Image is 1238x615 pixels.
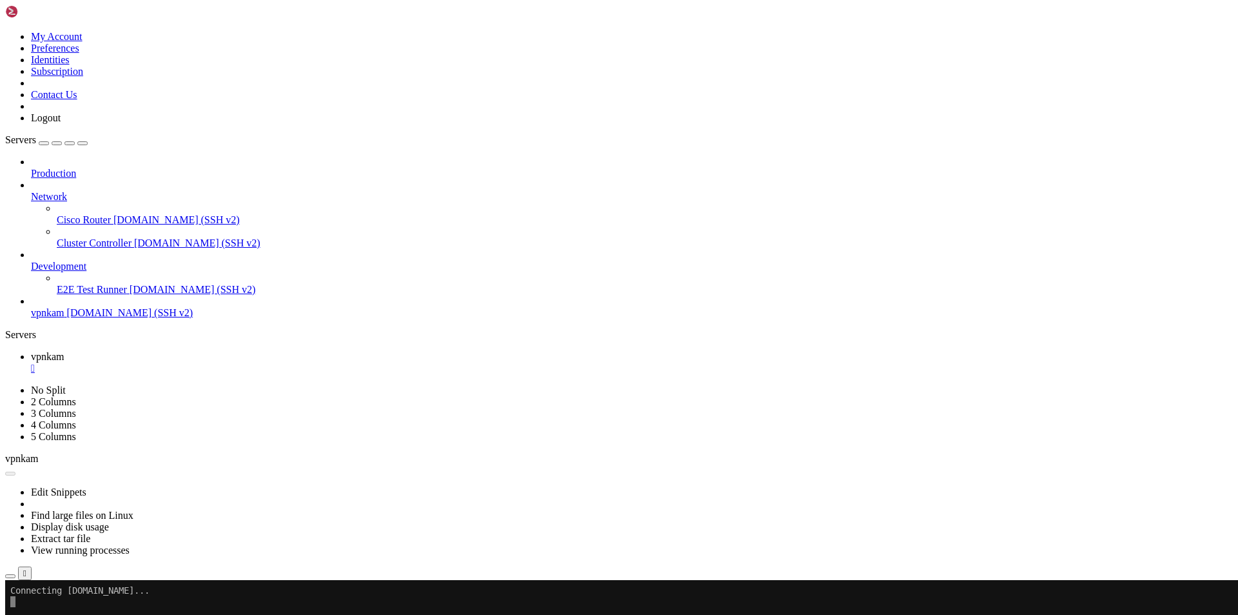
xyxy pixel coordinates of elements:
a:  [31,363,1233,374]
a: Display disk usage [31,521,109,532]
a: Logout [31,112,61,123]
div: Servers [5,329,1233,341]
span: Cluster Controller [57,237,132,248]
a: My Account [31,31,83,42]
a: Network [31,191,1233,203]
div:  [23,569,26,578]
a: Identities [31,54,70,65]
img: Shellngn [5,5,79,18]
a: Servers [5,134,88,145]
span: Servers [5,134,36,145]
span: [DOMAIN_NAME] (SSH v2) [134,237,260,248]
span: [DOMAIN_NAME] (SSH v2) [130,284,256,295]
a: Find large files on Linux [31,510,133,521]
a: Preferences [31,43,79,54]
span: E2E Test Runner [57,284,127,295]
span: vpnkam [31,307,64,318]
span: [DOMAIN_NAME] (SSH v2) [67,307,193,318]
a: No Split [31,385,66,396]
li: Production [31,156,1233,179]
a: Extract tar file [31,533,90,544]
li: E2E Test Runner [DOMAIN_NAME] (SSH v2) [57,272,1233,296]
a: 3 Columns [31,408,76,419]
li: Cisco Router [DOMAIN_NAME] (SSH v2) [57,203,1233,226]
button:  [18,567,32,580]
li: vpnkam [DOMAIN_NAME] (SSH v2) [31,296,1233,319]
a: 2 Columns [31,396,76,407]
a: 4 Columns [31,419,76,430]
li: Development [31,249,1233,296]
span: Cisco Router [57,214,111,225]
span: [DOMAIN_NAME] (SSH v2) [113,214,240,225]
div: (0, 1) [5,16,10,27]
span: vpnkam [5,453,39,464]
span: vpnkam [31,351,64,362]
a: vpnkam [31,351,1233,374]
a: Development [31,261,1233,272]
a: Contact Us [31,89,77,100]
a: View running processes [31,545,130,556]
a: Cisco Router [DOMAIN_NAME] (SSH v2) [57,214,1233,226]
a: 5 Columns [31,431,76,442]
span: Production [31,168,76,179]
span: Development [31,261,86,272]
a: Cluster Controller [DOMAIN_NAME] (SSH v2) [57,237,1233,249]
a: Edit Snippets [31,487,86,498]
a: E2E Test Runner [DOMAIN_NAME] (SSH v2) [57,284,1233,296]
a: vpnkam [DOMAIN_NAME] (SSH v2) [31,307,1233,319]
x-row: Connecting [DOMAIN_NAME]... [5,5,1070,16]
li: Network [31,179,1233,249]
li: Cluster Controller [DOMAIN_NAME] (SSH v2) [57,226,1233,249]
span: Network [31,191,67,202]
a: Production [31,168,1233,179]
a: Subscription [31,66,83,77]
